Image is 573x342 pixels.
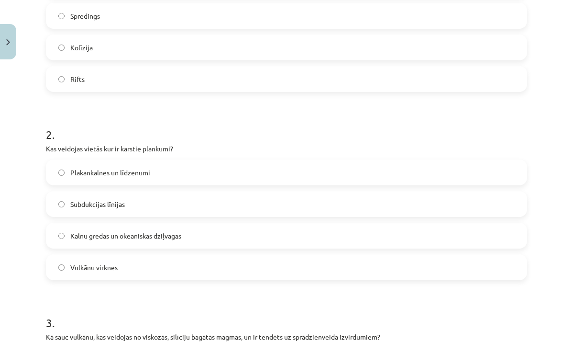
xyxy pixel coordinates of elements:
input: Plakankalnes un līdzenumi [58,170,65,176]
span: Kalnu grēdas un okeāniskās dziļvagas [70,231,181,241]
span: Plakankalnes un līdzenumi [70,168,150,178]
span: Kolīzija [70,43,93,53]
p: Kas veidojas vietās kur ir karstie plankumi? [46,144,527,154]
input: Spredings [58,13,65,19]
h1: 3 . [46,299,527,329]
span: Vulkānu virknes [70,262,118,273]
input: Subdukcijas līnijas [58,201,65,207]
input: Kalnu grēdas un okeāniskās dziļvagas [58,233,65,239]
span: Spredings [70,11,100,21]
span: Subdukcijas līnijas [70,199,125,209]
input: Rifts [58,76,65,82]
img: icon-close-lesson-0947bae3869378f0d4975bcd49f059093ad1ed9edebbc8119c70593378902aed.svg [6,39,10,46]
h1: 2 . [46,111,527,141]
input: Kolīzija [58,45,65,51]
p: Kā sauc vulkānu, kas veidojas no viskozās, silīciju bagātās magmas, un ir tendēts uz sprādzienvei... [46,332,527,342]
span: Rifts [70,74,85,84]
input: Vulkānu virknes [58,264,65,271]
